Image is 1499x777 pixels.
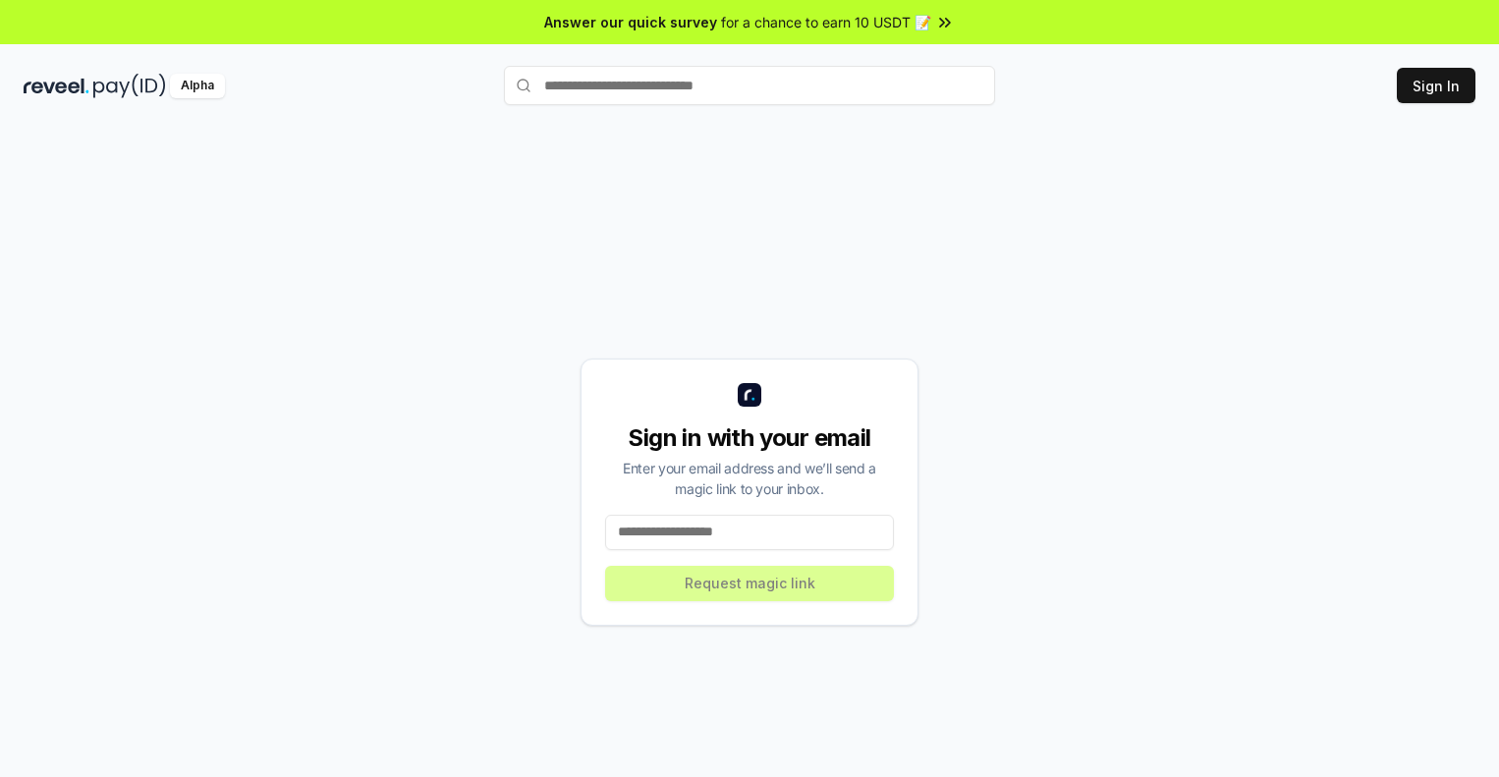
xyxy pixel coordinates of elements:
div: Enter your email address and we’ll send a magic link to your inbox. [605,458,894,499]
span: Answer our quick survey [544,12,717,32]
div: Sign in with your email [605,422,894,454]
button: Sign In [1397,68,1475,103]
img: reveel_dark [24,74,89,98]
span: for a chance to earn 10 USDT 📝 [721,12,931,32]
img: logo_small [738,383,761,407]
div: Alpha [170,74,225,98]
img: pay_id [93,74,166,98]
